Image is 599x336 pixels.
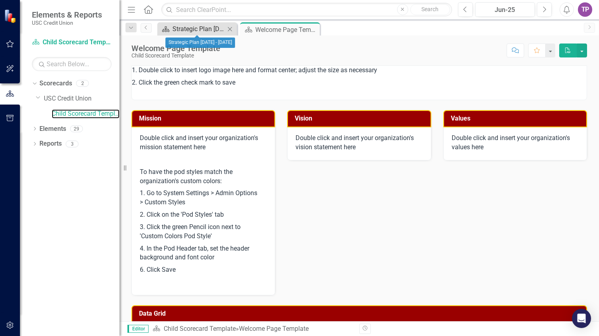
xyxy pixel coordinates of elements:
[39,79,72,88] a: Scorecards
[140,243,267,264] p: 4. In the Pod Header tab, set the header background and font color
[140,134,267,154] p: Double click and insert your organization's mission statement here
[140,166,267,188] p: To have the pod styles match the organization's custom colors:
[132,77,587,89] p: 2. Click the green check mark to save
[239,325,309,332] div: Welcome Page Template
[452,134,579,152] p: Double click and insert your organization's values here
[296,134,423,152] p: Double click and insert your organization's vision statement here
[131,53,220,59] div: Child Scorecard Template
[70,125,83,132] div: 29
[32,38,112,47] a: Child Scorecard Template
[295,115,426,122] h3: Vision
[32,20,102,26] small: USC Credit Union
[410,4,450,15] button: Search
[578,2,592,17] button: TP
[478,5,532,15] div: Jun-25
[139,115,270,122] h3: Mission
[44,94,119,103] a: USC Credit Union
[140,221,267,243] p: 3. Click the green Pencil icon next to 'Custom Colors Pod Style'
[475,2,535,17] button: Jun-25
[132,66,587,77] p: 1. Double click to insert logo image here and format center; adjust the size as necessary
[172,24,225,34] div: Strategic Plan [DATE] - [DATE]
[451,115,582,122] h3: Values
[39,125,66,134] a: Elements
[421,6,438,12] span: Search
[140,264,267,276] p: 6. Click Save
[76,80,89,87] div: 2
[140,187,267,209] p: 1. Go to System Settings > Admin Options > Custom Styles
[140,209,267,221] p: 2. Click on the 'Pod Styles' tab
[52,109,119,119] a: Child Scorecard Template
[131,44,220,53] div: Welcome Page Template
[139,310,582,317] h3: Data Grid
[153,324,353,334] div: »
[32,57,112,71] input: Search Below...
[127,325,149,333] span: Editor
[161,3,452,17] input: Search ClearPoint...
[572,309,591,328] div: Open Intercom Messenger
[165,38,235,48] div: Strategic Plan [DATE] - [DATE]
[32,10,102,20] span: Elements & Reports
[66,140,78,147] div: 3
[39,139,62,148] a: Reports
[159,24,225,34] a: Strategic Plan [DATE] - [DATE]
[164,325,236,332] a: Child Scorecard Template
[255,25,318,35] div: Welcome Page Template
[4,9,18,23] img: ClearPoint Strategy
